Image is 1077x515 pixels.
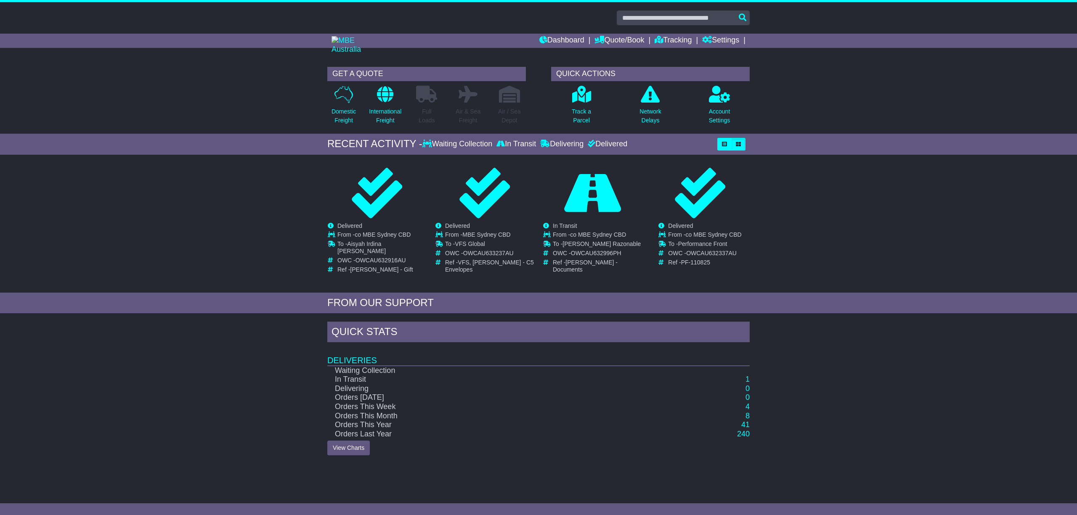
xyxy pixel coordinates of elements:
span: In Transit [553,222,577,229]
td: Ref - [337,266,426,273]
td: Orders Last Year [327,430,655,439]
td: Ref - [668,259,741,266]
p: Track a Parcel [572,107,591,125]
a: 0 [745,393,750,401]
div: QUICK ACTIONS [551,67,750,81]
td: Ref - [445,259,534,273]
span: MBE Sydney CBD [462,231,510,238]
div: Quick Stats [327,322,750,344]
a: 240 [737,430,750,438]
span: OWCAU632916AU [355,257,406,264]
td: To - [553,240,642,250]
a: 4 [745,402,750,411]
span: [PERSON_NAME] - Gift [350,266,413,273]
td: To - [445,240,534,250]
a: 0 [745,384,750,393]
p: Full Loads [416,107,437,125]
span: Delivered [445,222,470,229]
p: Air / Sea Depot [498,107,521,125]
span: Aisyah Irdina [PERSON_NAME] [337,240,386,254]
a: InternationalFreight [369,85,402,129]
td: From - [445,231,534,240]
td: Orders This Week [327,402,655,412]
span: VFS Global [455,240,485,247]
span: [PERSON_NAME] Razonable [562,240,641,247]
a: DomesticFreight [331,85,356,129]
td: Orders This Month [327,412,655,421]
td: OWC - [553,250,642,259]
p: Account Settings [709,107,730,125]
td: Waiting Collection [327,366,655,375]
a: 41 [741,420,750,429]
td: Delivering [327,384,655,394]
span: Delivered [337,222,362,229]
span: co MBE Sydney CBD [570,231,626,238]
td: In Transit [327,375,655,384]
td: Ref - [553,259,642,273]
a: Track aParcel [571,85,592,129]
p: Air & Sea Freight [456,107,480,125]
div: RECENT ACTIVITY - [327,138,422,150]
a: 8 [745,412,750,420]
div: Delivered [586,140,627,149]
p: Domestic Freight [332,107,356,125]
a: 1 [745,375,750,383]
div: Delivering [538,140,586,149]
span: PF-110825 [681,259,710,266]
div: FROM OUR SUPPORT [327,297,750,309]
a: Quote/Book [594,34,644,48]
a: View Charts [327,441,370,455]
td: From - [668,231,741,240]
span: co MBE Sydney CBD [686,231,742,238]
div: Waiting Collection [422,140,494,149]
a: Dashboard [539,34,584,48]
p: Network Delays [639,107,661,125]
p: International Freight [369,107,401,125]
a: AccountSettings [708,85,731,129]
td: OWC - [668,250,741,259]
div: GET A QUOTE [327,67,526,81]
td: OWC - [337,257,426,266]
span: VFS, [PERSON_NAME] - C5 Envelopes [445,259,534,273]
span: Performance Front [678,240,727,247]
td: Orders [DATE] [327,393,655,402]
td: OWC - [445,250,534,259]
a: NetworkDelays [639,85,661,129]
td: To - [668,240,741,250]
span: OWCAU632337AU [686,250,737,256]
a: Settings [702,34,739,48]
td: From - [553,231,642,240]
span: [PERSON_NAME] - Documents [553,259,618,273]
td: From - [337,231,426,240]
td: Orders This Year [327,420,655,430]
td: Deliveries [327,344,750,366]
span: Delivered [668,222,693,229]
span: OWCAU632996PH [571,250,621,256]
span: co MBE Sydney CBD [355,231,411,238]
span: OWCAU633237AU [463,250,514,256]
td: To - [337,240,426,257]
a: Tracking [655,34,692,48]
div: In Transit [494,140,538,149]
